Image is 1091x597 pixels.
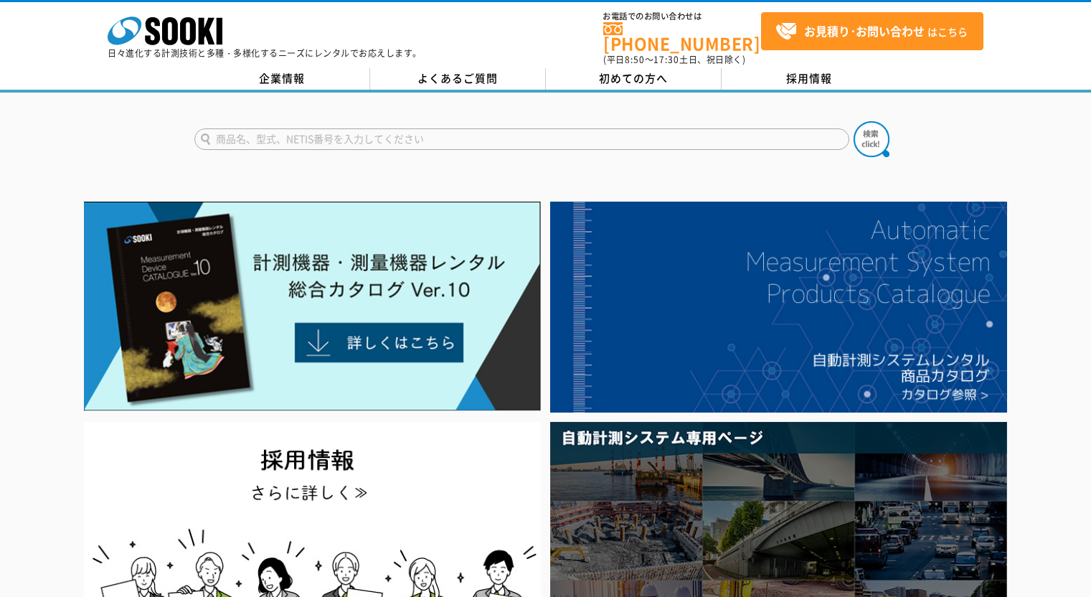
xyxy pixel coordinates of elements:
img: 自動計測システムカタログ [550,202,1007,413]
a: 採用情報 [722,68,897,90]
a: [PHONE_NUMBER] [603,22,761,52]
a: 初めての方へ [546,68,722,90]
a: お見積り･お問い合わせはこちら [761,12,983,50]
input: 商品名、型式、NETIS番号を入力してください [194,128,849,150]
span: 初めての方へ [599,70,668,86]
span: 17:30 [653,53,679,66]
a: 企業情報 [194,68,370,90]
p: 日々進化する計測技術と多種・多様化するニーズにレンタルでお応えします。 [108,49,422,57]
img: Catalog Ver10 [84,202,541,411]
a: よくあるご質問 [370,68,546,90]
span: (平日 ～ 土日、祝日除く) [603,53,745,66]
span: お電話でのお問い合わせは [603,12,761,21]
strong: お見積り･お問い合わせ [804,22,925,39]
span: 8:50 [625,53,645,66]
span: はこちら [775,21,968,42]
img: btn_search.png [854,121,889,157]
